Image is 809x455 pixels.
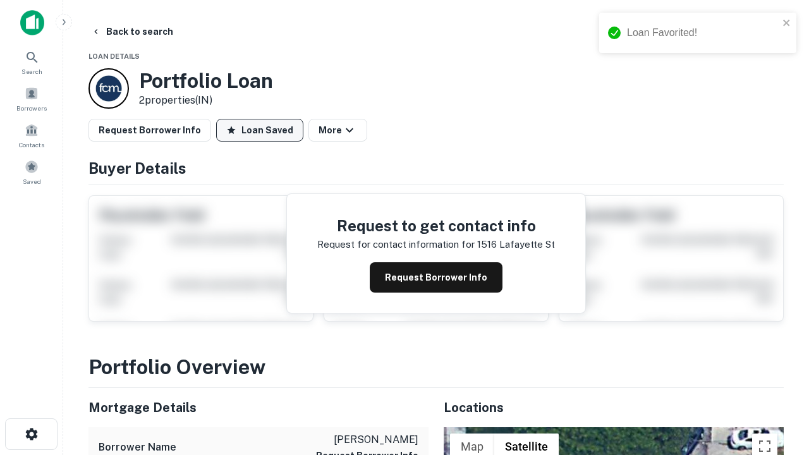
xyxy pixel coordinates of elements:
[139,93,273,108] p: 2 properties (IN)
[216,119,303,142] button: Loan Saved
[20,10,44,35] img: capitalize-icon.png
[88,119,211,142] button: Request Borrower Info
[139,69,273,93] h3: Portfolio Loan
[782,18,791,30] button: close
[86,20,178,43] button: Back to search
[88,352,784,382] h3: Portfolio Overview
[16,103,47,113] span: Borrowers
[88,398,429,417] h5: Mortgage Details
[308,119,367,142] button: More
[4,82,59,116] a: Borrowers
[21,66,42,76] span: Search
[19,140,44,150] span: Contacts
[4,155,59,189] a: Saved
[23,176,41,186] span: Saved
[444,398,784,417] h5: Locations
[627,25,779,40] div: Loan Favorited!
[88,157,784,179] h4: Buyer Details
[317,237,475,252] p: Request for contact information for
[4,118,59,152] a: Contacts
[316,432,418,447] p: [PERSON_NAME]
[477,237,555,252] p: 1516 lafayette st
[317,214,555,237] h4: Request to get contact info
[746,313,809,374] iframe: Chat Widget
[88,52,140,60] span: Loan Details
[4,45,59,79] a: Search
[370,262,502,293] button: Request Borrower Info
[99,440,176,455] h6: Borrower Name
